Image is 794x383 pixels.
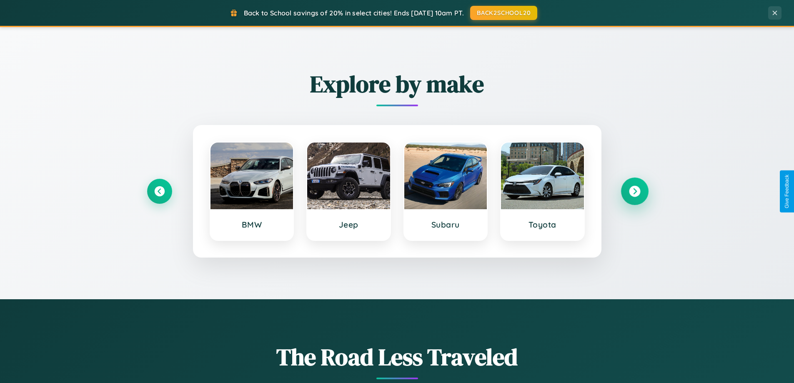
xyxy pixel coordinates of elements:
[316,220,382,230] h3: Jeep
[244,9,464,17] span: Back to School savings of 20% in select cities! Ends [DATE] 10am PT.
[509,220,576,230] h3: Toyota
[219,220,285,230] h3: BMW
[470,6,537,20] button: BACK2SCHOOL20
[413,220,479,230] h3: Subaru
[784,175,790,208] div: Give Feedback
[147,68,647,100] h2: Explore by make
[147,341,647,373] h1: The Road Less Traveled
